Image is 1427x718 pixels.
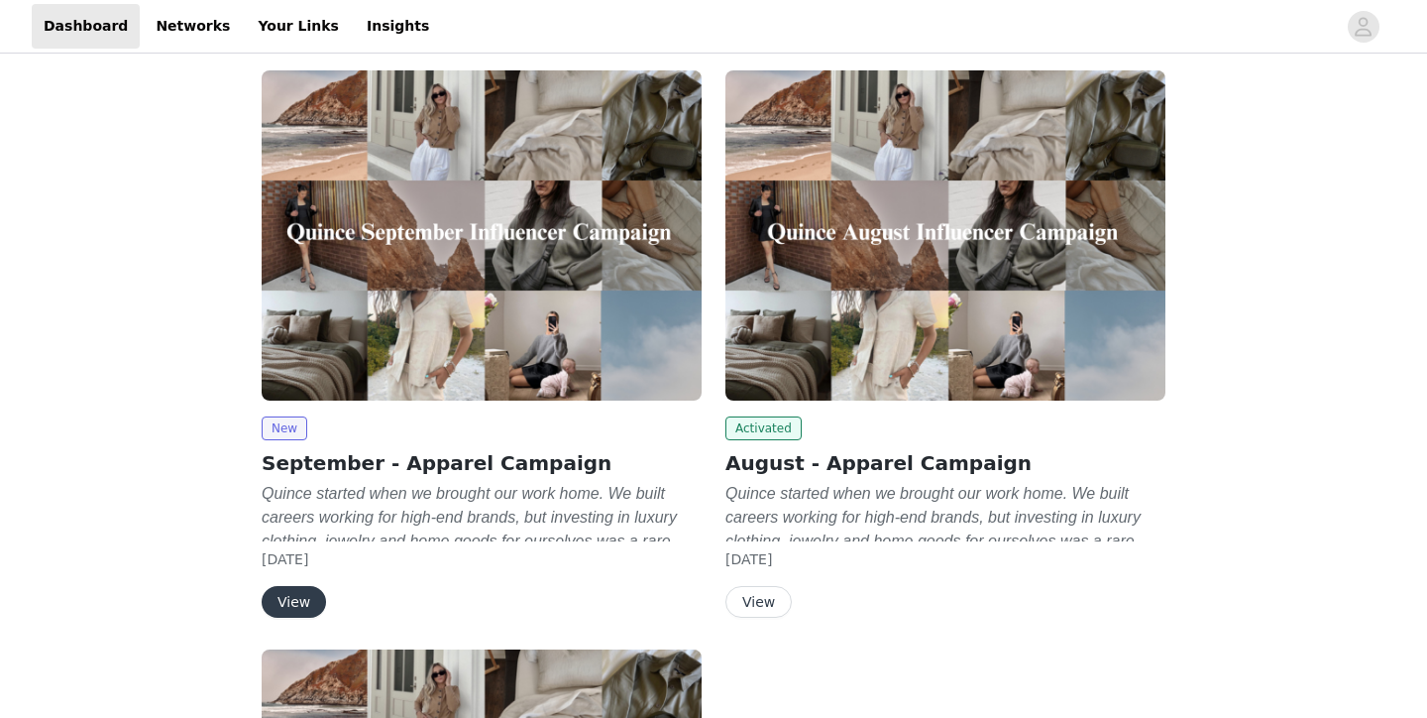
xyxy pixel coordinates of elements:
[32,4,140,49] a: Dashboard
[262,595,326,610] a: View
[262,417,307,440] span: New
[725,417,802,440] span: Activated
[262,70,702,401] img: Quince
[725,595,792,610] a: View
[725,586,792,618] button: View
[144,4,242,49] a: Networks
[262,448,702,478] h2: September - Apparel Campaign
[355,4,441,49] a: Insights
[725,448,1165,478] h2: August - Apparel Campaign
[1354,11,1372,43] div: avatar
[246,4,351,49] a: Your Links
[262,586,326,618] button: View
[262,551,308,567] span: [DATE]
[725,70,1165,401] img: Quince
[262,485,684,621] em: Quince started when we brought our work home. We built careers working for high-end brands, but i...
[725,551,772,567] span: [DATE]
[725,485,1148,621] em: Quince started when we brought our work home. We built careers working for high-end brands, but i...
